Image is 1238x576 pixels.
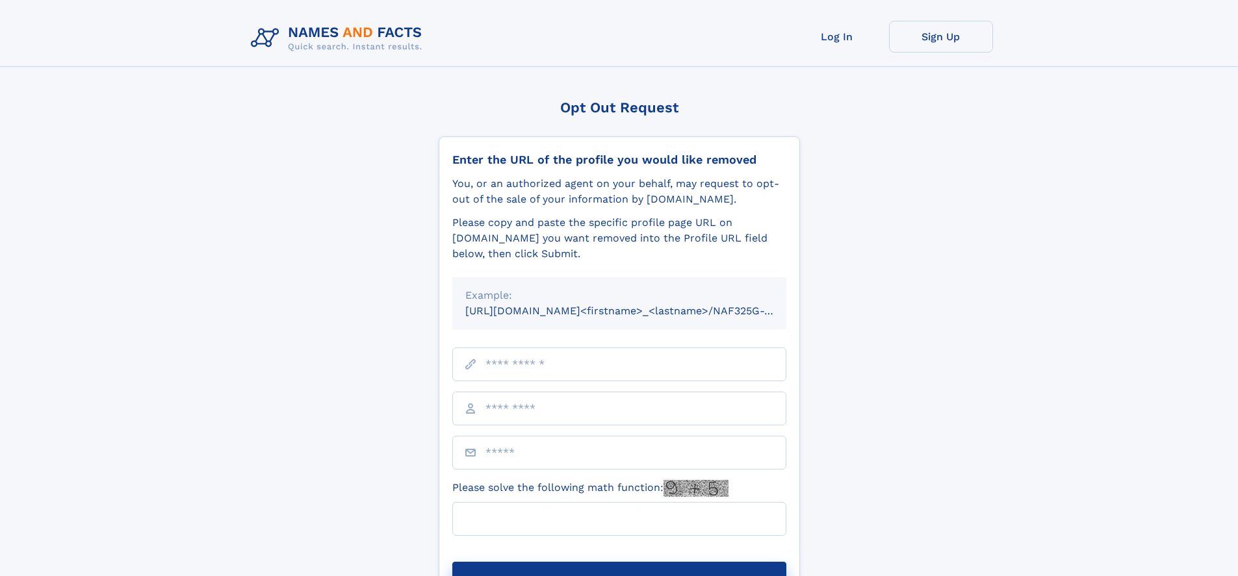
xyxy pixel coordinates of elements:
[452,153,786,167] div: Enter the URL of the profile you would like removed
[465,288,773,303] div: Example:
[452,215,786,262] div: Please copy and paste the specific profile page URL on [DOMAIN_NAME] you want removed into the Pr...
[452,176,786,207] div: You, or an authorized agent on your behalf, may request to opt-out of the sale of your informatio...
[452,480,729,497] label: Please solve the following math function:
[246,21,433,56] img: Logo Names and Facts
[465,305,811,317] small: [URL][DOMAIN_NAME]<firstname>_<lastname>/NAF325G-xxxxxxxx
[439,99,800,116] div: Opt Out Request
[889,21,993,53] a: Sign Up
[785,21,889,53] a: Log In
